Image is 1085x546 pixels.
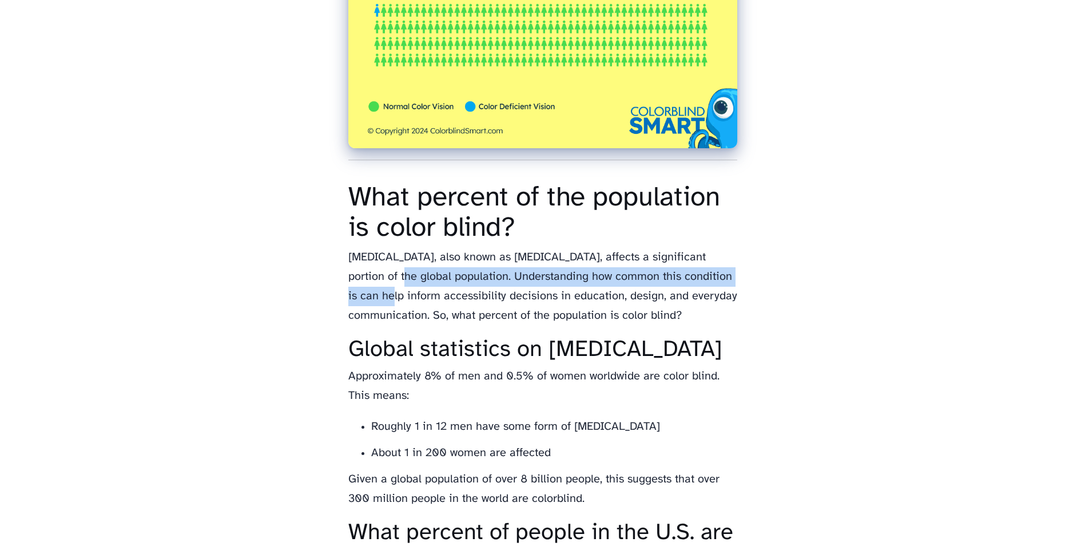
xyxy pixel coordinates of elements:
[348,470,737,509] p: Given a global population of over 8 billion people, this suggests that over 300 million people in...
[348,183,737,244] h1: What percent of the population is color blind?
[348,248,737,326] p: [MEDICAL_DATA], also known as [MEDICAL_DATA], affects a significant portion of the global populat...
[348,367,737,406] p: Approximately 8% of men and 0.5% of women worldwide are color blind. This means:
[371,444,737,463] li: About 1 in 200 women are affected
[371,417,737,437] li: Roughly 1 in 12 men have some form of [MEDICAL_DATA]
[348,337,737,362] h2: Global statistics on [MEDICAL_DATA]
